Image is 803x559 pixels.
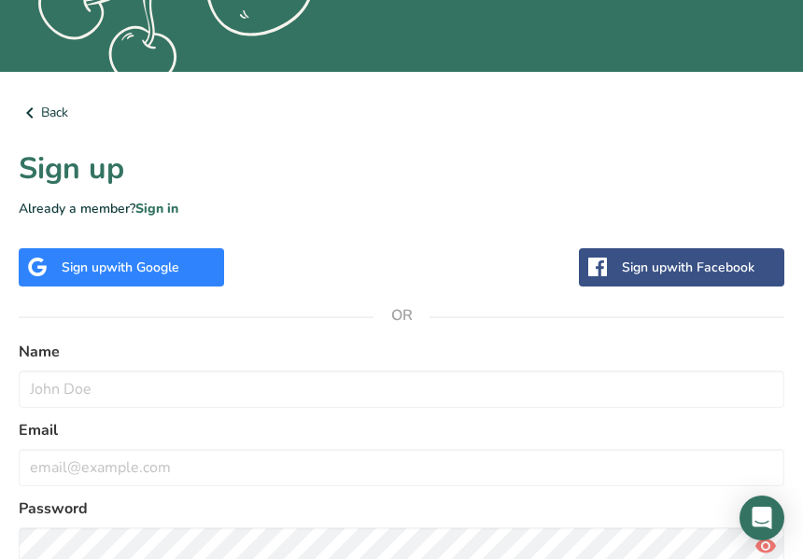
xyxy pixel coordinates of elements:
h1: Sign up [19,147,784,191]
div: Open Intercom Messenger [740,496,784,540]
a: Sign in [135,200,178,217]
span: OR [373,287,430,343]
span: with Google [106,259,179,276]
label: Password [19,497,784,520]
label: Name [19,341,784,363]
label: Email [19,419,784,441]
span: with Facebook [667,259,754,276]
div: Sign up [62,258,179,277]
div: Sign up [622,258,754,277]
a: Back [19,102,784,124]
input: email@example.com [19,449,784,486]
p: Already a member? [19,199,784,218]
input: John Doe [19,370,784,408]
